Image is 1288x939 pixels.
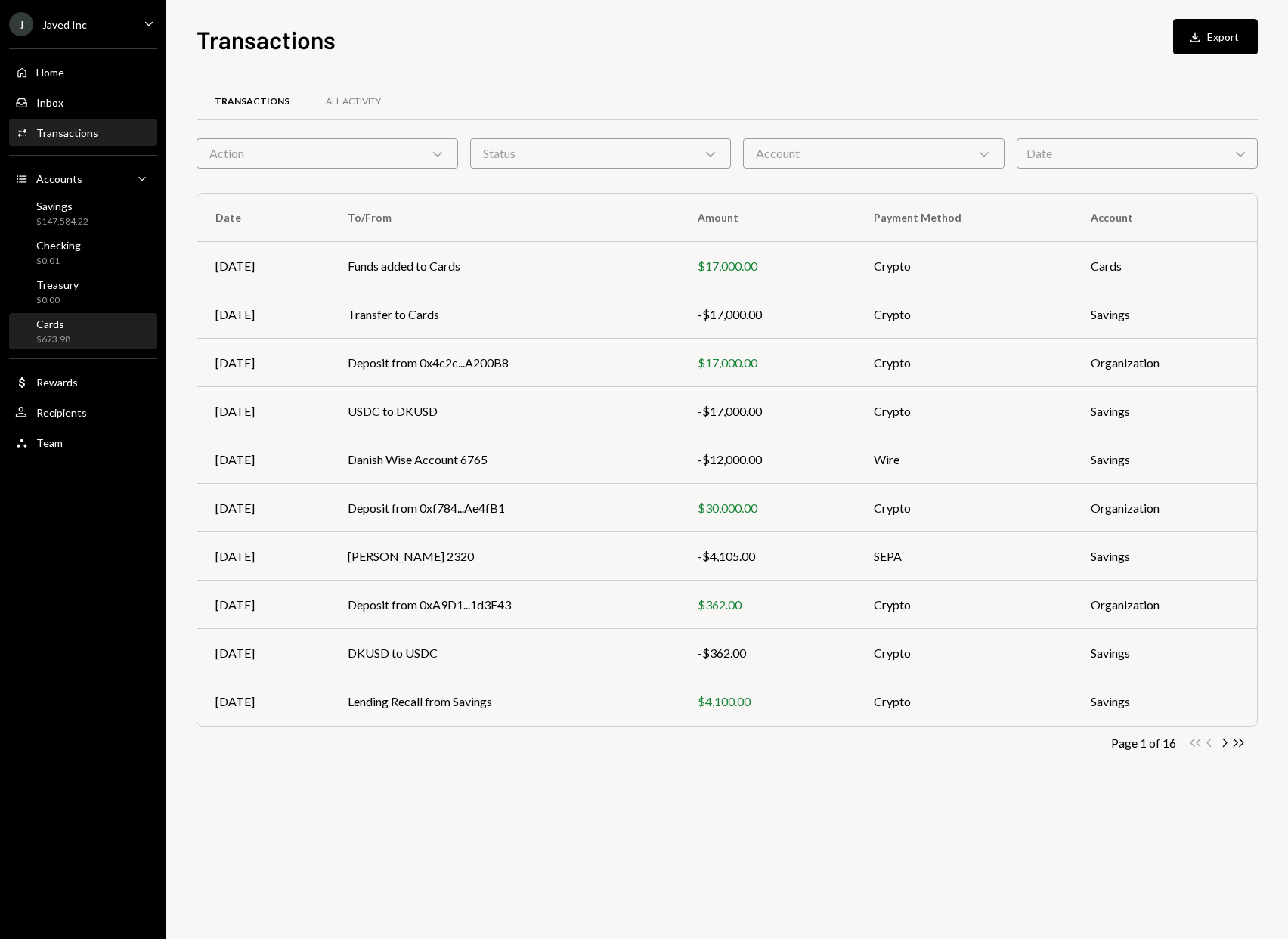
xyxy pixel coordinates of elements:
[1073,484,1257,532] td: Organization
[1073,242,1257,290] td: Cards
[1073,387,1257,435] td: Savings
[215,499,311,517] div: [DATE]
[215,95,289,108] div: Transactions
[330,484,680,532] td: Deposit from 0xf784...Ae4fB1
[698,547,838,566] div: -$4,105.00
[698,644,838,662] div: -$362.00
[856,435,1073,484] td: Wire
[330,581,680,629] td: Deposit from 0xA9D1...1d3E43
[330,194,680,242] th: To/From
[36,239,81,252] div: Checking
[36,172,82,185] div: Accounts
[36,200,88,212] div: Savings
[36,96,63,109] div: Inbox
[330,532,680,581] td: [PERSON_NAME] 2320
[9,195,157,231] a: Savings$147,584.22
[308,82,399,121] a: All Activity
[698,596,838,614] div: $362.00
[856,339,1073,387] td: Crypto
[698,305,838,324] div: -$17,000.00
[856,581,1073,629] td: Crypto
[330,242,680,290] td: Funds added to Cards
[36,406,87,419] div: Recipients
[36,255,81,268] div: $0.01
[36,278,79,291] div: Treasury
[215,644,311,662] div: [DATE]
[197,24,336,54] h1: Transactions
[215,257,311,275] div: [DATE]
[36,376,78,389] div: Rewards
[698,693,838,711] div: $4,100.00
[330,677,680,726] td: Lending Recall from Savings
[1073,532,1257,581] td: Savings
[9,368,157,395] a: Rewards
[215,596,311,614] div: [DATE]
[1073,581,1257,629] td: Organization
[698,451,838,469] div: -$12,000.00
[36,66,64,79] div: Home
[9,12,33,36] div: J
[330,435,680,484] td: Danish Wise Account 6765
[9,313,157,349] a: Cards$673.98
[9,234,157,271] a: Checking$0.01
[856,532,1073,581] td: SEPA
[330,629,680,677] td: DKUSD to USDC
[856,290,1073,339] td: Crypto
[197,138,458,169] div: Action
[698,499,838,517] div: $30,000.00
[680,194,856,242] th: Amount
[197,82,308,121] a: Transactions
[9,88,157,116] a: Inbox
[215,305,311,324] div: [DATE]
[698,354,838,372] div: $17,000.00
[9,58,157,85] a: Home
[197,194,330,242] th: Date
[9,165,157,192] a: Accounts
[36,333,70,346] div: $673.98
[856,629,1073,677] td: Crypto
[1073,194,1257,242] th: Account
[1017,138,1258,169] div: Date
[36,318,70,330] div: Cards
[470,138,732,169] div: Status
[9,119,157,146] a: Transactions
[1073,677,1257,726] td: Savings
[856,194,1073,242] th: Payment Method
[856,677,1073,726] td: Crypto
[1073,290,1257,339] td: Savings
[36,126,98,139] div: Transactions
[1073,339,1257,387] td: Organization
[1173,19,1258,54] button: Export
[856,387,1073,435] td: Crypto
[215,354,311,372] div: [DATE]
[330,290,680,339] td: Transfer to Cards
[1073,629,1257,677] td: Savings
[856,484,1073,532] td: Crypto
[9,429,157,456] a: Team
[215,693,311,711] div: [DATE]
[36,436,63,449] div: Team
[1111,736,1176,750] div: Page 1 of 16
[326,95,381,108] div: All Activity
[743,138,1005,169] div: Account
[9,398,157,426] a: Recipients
[698,402,838,420] div: -$17,000.00
[856,242,1073,290] td: Crypto
[698,257,838,275] div: $17,000.00
[215,451,311,469] div: [DATE]
[1073,435,1257,484] td: Savings
[36,294,79,307] div: $0.00
[215,547,311,566] div: [DATE]
[36,215,88,228] div: $147,584.22
[42,18,87,31] div: Javed Inc
[330,387,680,435] td: USDC to DKUSD
[330,339,680,387] td: Deposit from 0x4c2c...A200B8
[9,274,157,310] a: Treasury$0.00
[215,402,311,420] div: [DATE]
